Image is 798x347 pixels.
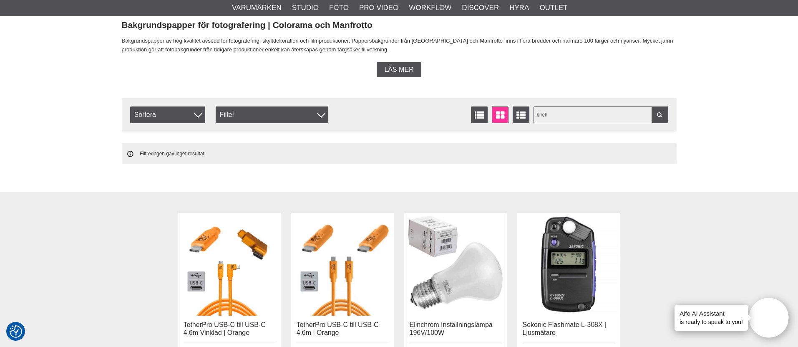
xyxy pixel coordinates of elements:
[178,213,281,316] img: TetherPro USB-C till USB-C 4.6m Vinklad | Orange
[130,106,205,123] span: Sortera
[292,3,319,13] a: Studio
[384,66,413,73] span: Läs mer
[513,106,529,123] a: Utökad listvisning
[471,106,488,123] a: Listvisning
[680,309,743,318] h4: Aifo AI Assistant
[462,3,499,13] a: Discover
[359,3,398,13] a: Pro Video
[409,3,451,13] a: Workflow
[329,3,349,13] a: Foto
[297,321,379,336] a: TetherPro USB-C till USB-C 4.6m | Orange
[675,305,748,331] div: is ready to speak to you!
[509,3,529,13] a: Hyra
[523,321,607,336] a: Sekonic Flashmate L-308X | Ljusmätare
[216,106,328,123] div: Filter
[492,106,509,123] a: Fönstervisning
[404,213,507,316] img: Elinchrom Inställningslampa 196V/100W
[410,321,493,336] a: Elinchrom Inställningslampa 196V/100W
[184,321,266,336] a: TetherPro USB-C till USB-C 4.6m Vinklad | Orange
[10,324,22,339] button: Samtyckesinställningar
[652,106,668,123] a: Filtrera
[517,213,620,316] img: Sekonic Flashmate L-308X | Ljusmätare
[232,3,282,13] a: Varumärken
[10,325,22,338] img: Revisit consent button
[291,213,394,316] img: TetherPro USB-C till USB-C 4.6m | Orange
[122,143,677,164] span: Filtreringen gav inget resultat
[122,37,677,54] p: Bakgrundspapper av hög kvalitet avsedd för fotografering, skyltdekoration och filmproduktioner. P...
[539,3,567,13] a: Outlet
[122,19,677,31] h2: Bakgrundspapper för fotografering | Colorama och Manfrotto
